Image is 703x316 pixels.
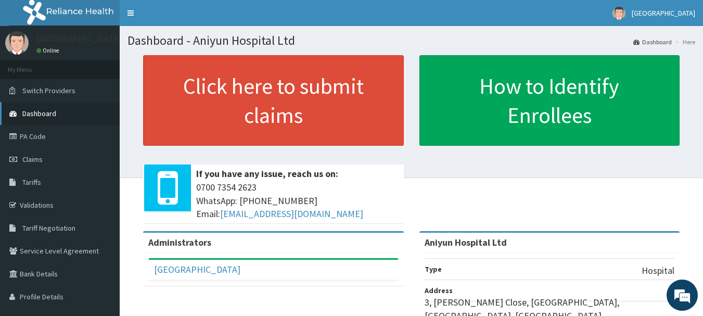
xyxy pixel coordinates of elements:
img: User Image [5,31,29,55]
span: [GEOGRAPHIC_DATA] [632,8,695,18]
span: Tariffs [22,178,41,187]
a: Online [36,47,61,54]
strong: Aniyun Hospital Ltd [425,236,507,248]
b: Administrators [148,236,211,248]
a: [GEOGRAPHIC_DATA] [154,263,240,275]
span: 0700 7354 2623 WhatsApp: [PHONE_NUMBER] Email: [196,181,399,221]
span: Dashboard [22,109,56,118]
span: Claims [22,155,43,164]
h1: Dashboard - Aniyun Hospital Ltd [127,34,695,47]
img: User Image [612,7,625,20]
a: Click here to submit claims [143,55,404,146]
a: How to Identify Enrollees [419,55,680,146]
p: Hospital [642,264,674,277]
p: [GEOGRAPHIC_DATA] [36,34,122,43]
span: Tariff Negotiation [22,223,75,233]
b: If you have any issue, reach us on: [196,168,338,180]
span: Switch Providers [22,86,75,95]
b: Address [425,286,453,295]
b: Type [425,264,442,274]
a: [EMAIL_ADDRESS][DOMAIN_NAME] [220,208,363,220]
a: Dashboard [633,37,672,46]
li: Here [673,37,695,46]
